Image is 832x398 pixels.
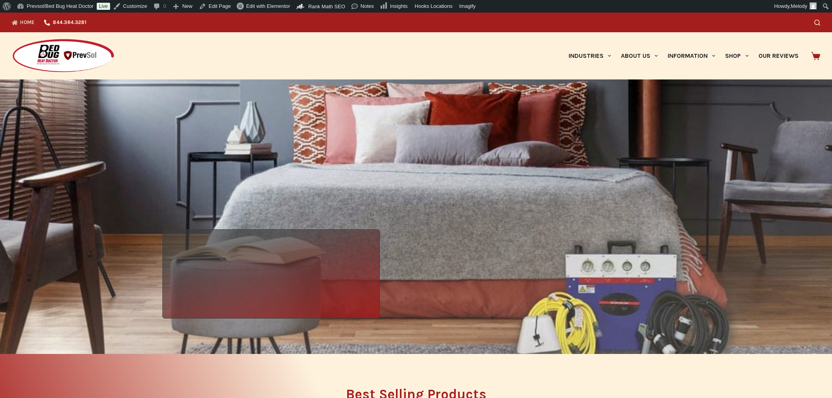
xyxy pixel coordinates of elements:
[246,3,290,9] span: Edit with Elementor
[12,39,115,74] img: Prevsol/Bed Bug Heat Doctor
[563,32,616,79] a: Industries
[12,13,91,32] nav: Top Menu
[616,32,663,79] a: About Us
[12,13,39,32] a: Home
[563,32,803,79] nav: Primary
[97,3,110,10] a: Live
[720,32,753,79] a: Shop
[39,13,91,32] a: 844.364.3281
[814,20,820,26] button: Search
[308,4,345,9] span: Rank Math SEO
[663,32,720,79] a: Information
[791,3,807,9] span: Melody
[753,32,803,79] a: Our Reviews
